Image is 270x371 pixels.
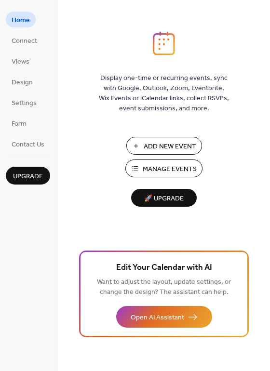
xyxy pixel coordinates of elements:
[12,119,27,129] span: Form
[144,142,196,152] span: Add New Event
[131,189,197,207] button: 🚀 Upgrade
[6,167,50,185] button: Upgrade
[6,94,42,110] a: Settings
[125,159,202,177] button: Manage Events
[116,306,212,328] button: Open AI Assistant
[6,136,50,152] a: Contact Us
[12,57,29,67] span: Views
[12,98,37,108] span: Settings
[143,164,197,174] span: Manage Events
[99,73,229,114] span: Display one-time or recurring events, sync with Google, Outlook, Zoom, Eventbrite, Wix Events or ...
[12,36,37,46] span: Connect
[12,78,33,88] span: Design
[6,115,32,131] a: Form
[116,261,212,275] span: Edit Your Calendar with AI
[13,172,43,182] span: Upgrade
[6,74,39,90] a: Design
[6,12,36,27] a: Home
[131,313,184,323] span: Open AI Assistant
[153,31,175,55] img: logo_icon.svg
[137,192,191,205] span: 🚀 Upgrade
[97,276,231,299] span: Want to adjust the layout, update settings, or change the design? The assistant can help.
[6,53,35,69] a: Views
[12,140,44,150] span: Contact Us
[126,137,202,155] button: Add New Event
[6,32,43,48] a: Connect
[12,15,30,26] span: Home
